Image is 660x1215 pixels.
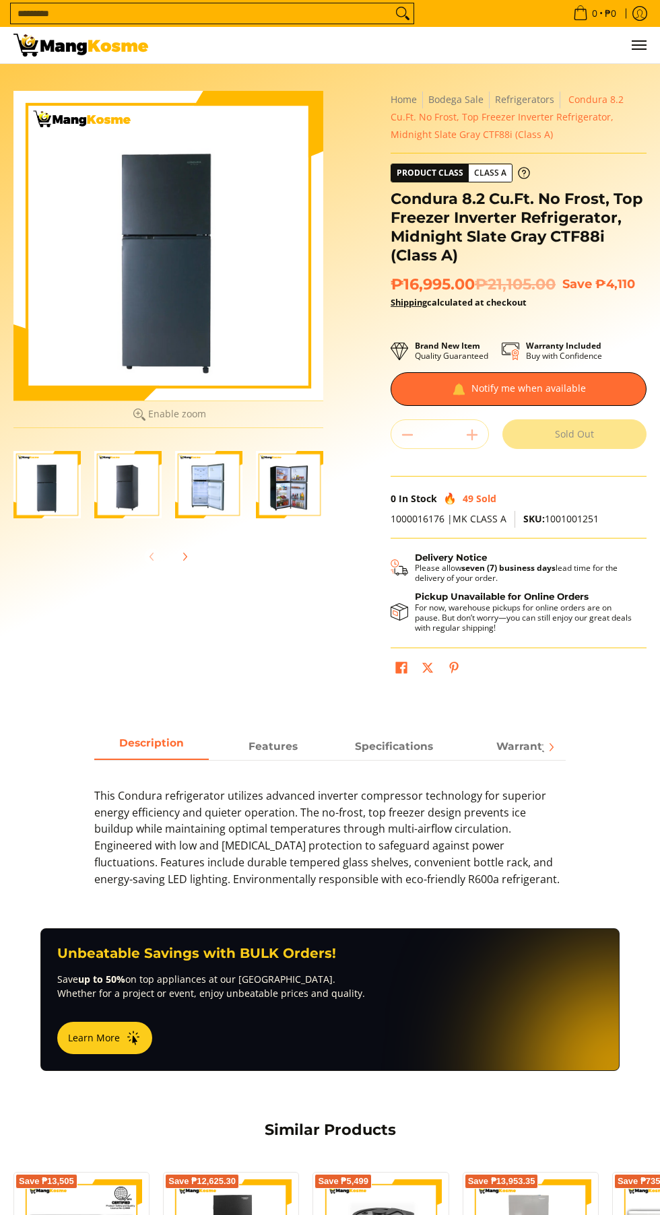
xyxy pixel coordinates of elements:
span: Class A [469,165,512,182]
p: Quality Guaranteed [415,341,488,361]
img: Condura 8.2 Cu.Ft. No Frost, Top Freezer Inverter Refrigerator, Midnight Slate Gray CTF88i (Class... [175,451,242,518]
span: Save ₱13,505 [19,1177,74,1185]
a: Bodega Sale [428,93,484,106]
img: Condura 8.2 Cu.Ft. No Frost, Top Freezer Inverter Refrigerator, Midnig | Mang Kosme [13,34,148,57]
button: Shipping & Delivery [391,552,633,584]
span: Product Class [391,164,469,182]
nav: Main Menu [162,27,647,63]
span: ₱4,110 [595,277,635,291]
div: Description [94,760,566,901]
strong: up to 50% [78,973,125,985]
a: Product Class Class A [391,164,530,182]
img: Condura 8.2 Cu.Ft. No Frost, Top Freezer Inverter Refrigerator, Midnight Slate Gray CTF88i (Class... [13,451,81,518]
span: Save [562,277,592,291]
span: 1000016176 |MK CLASS A [391,512,506,525]
strong: Warranty [496,740,548,753]
p: Buy with Confidence [526,341,602,361]
span: Save ₱13,953.35 [468,1177,535,1185]
p: For now, warehouse pickups for online orders are on pause. But don’t worry—you can still enjoy ou... [415,602,633,633]
button: Learn More [57,1022,152,1054]
p: Save on top appliances at our [GEOGRAPHIC_DATA]. Whether for a project or event, enjoy unbeatable... [57,972,603,1000]
a: Unbeatable Savings with BULK Orders! Saveup to 50%on top appliances at our [GEOGRAPHIC_DATA]. Whe... [40,928,620,1071]
span: ₱16,995.00 [391,275,556,293]
a: Description 3 [465,734,579,759]
nav: Breadcrumbs [391,91,647,143]
strong: Brand New Item [415,340,480,351]
span: 0 [590,9,599,18]
ul: Customer Navigation [162,27,647,63]
button: Search [392,3,414,24]
button: Next [170,542,199,571]
a: Description 1 [216,734,330,759]
span: Sold [476,492,496,505]
a: Shipping [391,296,427,308]
span: ₱0 [603,9,618,18]
span: 49 [463,492,473,505]
del: ₱21,105.00 [475,275,556,293]
strong: Pickup Unavailable for Online Orders [415,591,589,602]
span: Save ₱12,625.30 [168,1177,236,1185]
a: Post on X [418,658,437,681]
a: Pin on Pinterest [444,658,463,681]
span: In Stock [399,492,437,505]
span: Enable zoom [148,409,206,419]
img: Condura 8.2 Cu.Ft. No Frost, Top Freezer Inverter Refrigerator, Midnight Slate Gray CTF88i (Class... [94,451,162,518]
strong: Delivery Notice [415,552,487,563]
a: Refrigerators [495,93,554,106]
a: Description [94,734,209,759]
a: Home [391,93,417,106]
span: Condura 8.2 Cu.Ft. No Frost, Top Freezer Inverter Refrigerator, Midnight Slate Gray CTF88i (Class A) [391,93,624,141]
h2: Similar Products [94,1120,566,1139]
a: Share on Facebook [392,658,411,681]
strong: Features [249,740,298,753]
p: Please allow lead time for the delivery of your order. [415,563,633,583]
span: • [569,6,620,21]
h3: Unbeatable Savings with BULK Orders! [57,945,603,962]
strong: seven (7) business days [461,562,556,574]
button: Next [536,732,566,762]
strong: Specifications [355,740,433,753]
span: Description [94,734,209,758]
span: 0 [391,492,396,505]
p: This Condura refrigerator utilizes advanced inverter compressor technology for superior energy ef... [94,788,566,901]
span: 1001001251 [523,512,599,525]
strong: Warranty Included [526,340,601,351]
a: Description 2 [337,734,451,759]
strong: calculated at checkout [391,296,527,308]
img: Condura 8.2 Cu.Ft. No Frost, Top Freezer Inverter Refrigerator, Midnight Slate Gray CTF88i (Class... [256,451,323,518]
h1: Condura 8.2 Cu.Ft. No Frost, Top Freezer Inverter Refrigerator, Midnight Slate Gray CTF88i (Class A) [391,189,647,265]
span: SKU: [523,512,545,525]
span: Save ₱5,499 [318,1177,368,1185]
button: Enable zoom [13,401,323,428]
button: Menu [630,27,647,63]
